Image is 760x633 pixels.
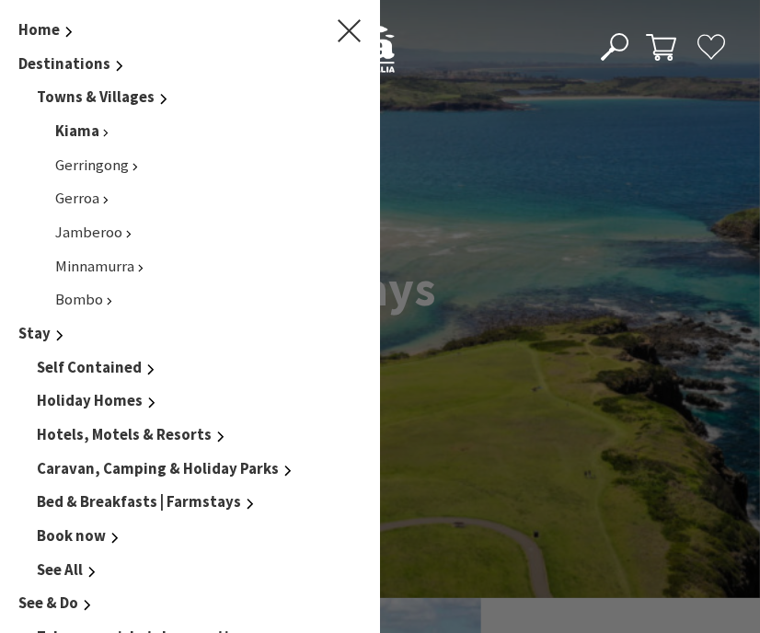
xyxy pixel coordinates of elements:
span: Book now [37,526,106,546]
span: Gerroa [55,189,99,208]
a: Towns & Villages [37,87,168,107]
a: Bed & Breakfasts | Farmstays [37,492,255,512]
a: Destinations [18,54,124,74]
span: Minnamurra [55,257,134,276]
a: Gerroa [55,189,109,208]
a: Hotels, Motels & Resorts [37,425,225,444]
span: Hotels, Motels & Resorts [37,425,212,444]
a: Holiday Homes [37,391,156,410]
a: Stay [18,324,64,343]
span: Caravan, Camping & Holiday Parks [37,459,279,478]
span: Destinations [18,54,110,74]
a: Self Contained [37,358,155,377]
span: Bed & Breakfasts | Farmstays [37,492,241,512]
a: Gerringong [55,155,138,175]
span: Jamberoo [55,223,122,242]
span: See All [37,560,83,580]
span: See & Do [18,593,78,613]
a: Minnamurra [55,257,144,276]
span: Self Contained [37,358,142,377]
span: Towns & Villages [37,87,155,107]
a: Jamberoo [55,223,132,242]
a: Bombo [55,290,112,309]
span: Kiama [55,121,99,141]
span: Home [18,20,60,40]
span: Bombo [55,290,103,309]
a: Book now [37,526,120,546]
span: Gerringong [55,155,129,175]
a: Home [18,20,74,40]
a: Kiama [55,121,109,141]
span: Holiday Homes [37,391,143,410]
a: See All [37,560,97,580]
span: Stay [18,324,51,343]
a: See & Do [18,593,92,613]
a: Caravan, Camping & Holiday Parks [37,459,293,478]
